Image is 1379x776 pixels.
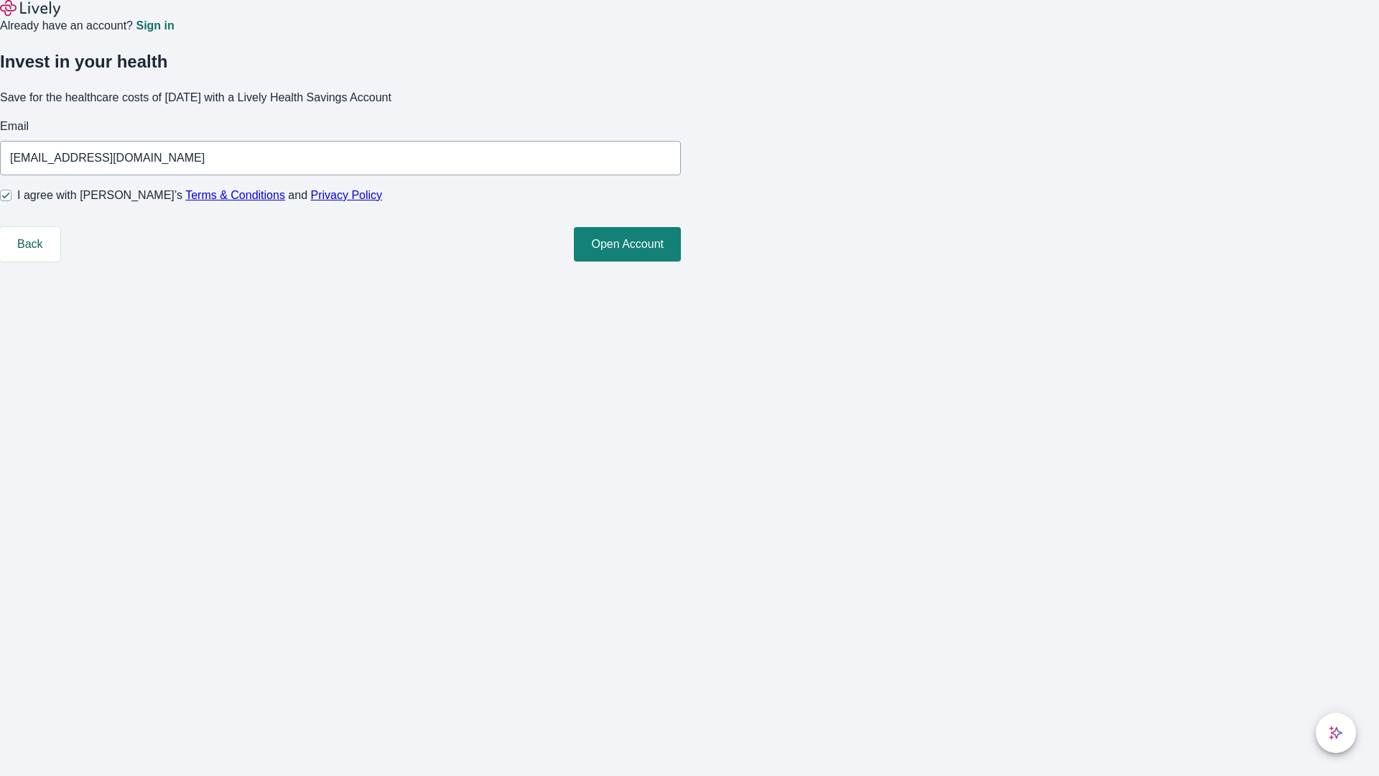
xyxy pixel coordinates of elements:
a: Privacy Policy [311,189,383,201]
button: chat [1316,713,1356,753]
svg: Lively AI Assistant [1329,726,1343,740]
span: I agree with [PERSON_NAME]’s and [17,187,382,204]
button: Open Account [574,227,681,262]
a: Sign in [136,20,174,32]
a: Terms & Conditions [185,189,285,201]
